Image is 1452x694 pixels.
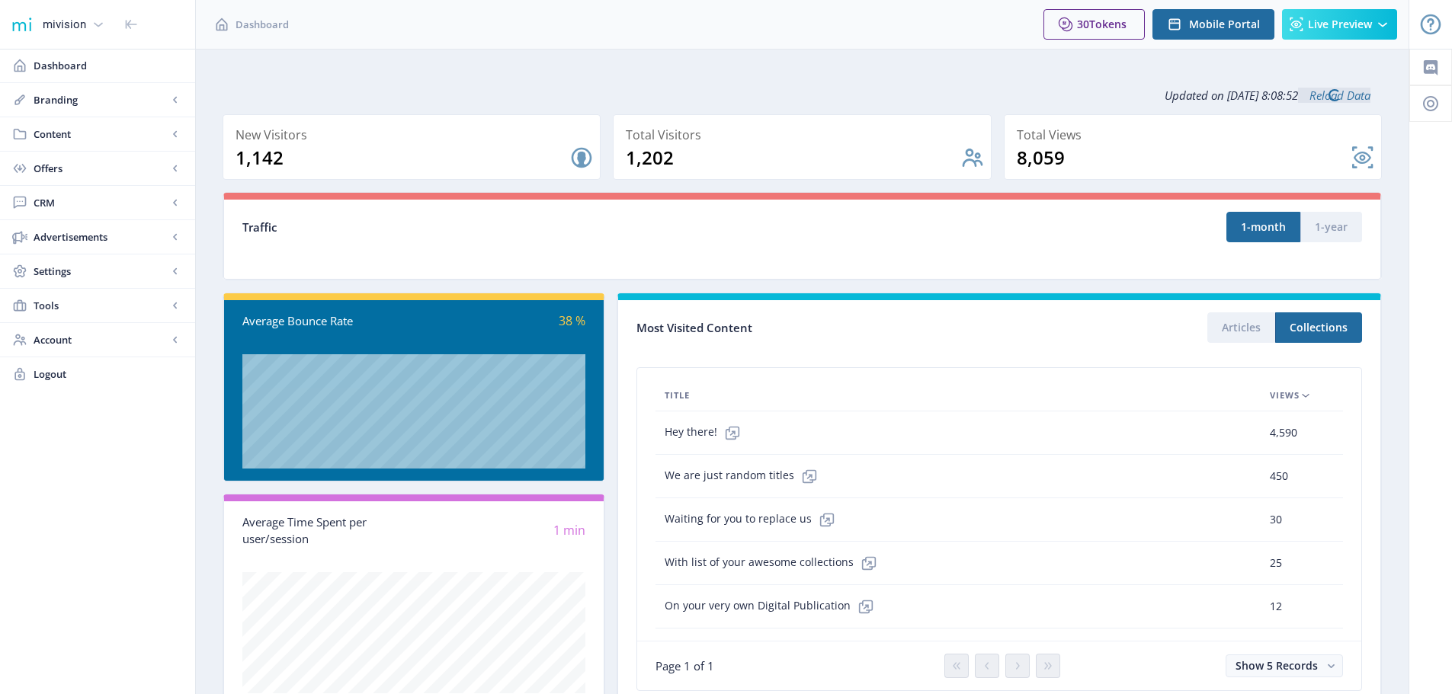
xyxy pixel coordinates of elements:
button: 1-year [1300,212,1362,242]
span: With list of your awesome collections [665,548,884,578]
span: Mobile Portal [1189,18,1260,30]
div: 1,142 [236,146,569,170]
span: Branding [34,92,168,107]
button: Articles [1207,312,1275,343]
div: Total Views [1017,124,1375,146]
span: On your very own Digital Publication [665,591,881,622]
span: Waiting for you to replace us [665,504,842,535]
div: Total Visitors [626,124,984,146]
span: Dashboard [236,17,289,32]
span: Views [1270,386,1300,405]
button: Mobile Portal [1152,9,1274,40]
span: Settings [34,264,168,279]
span: Offers [34,161,168,176]
span: Account [34,332,168,347]
span: Tools [34,298,168,313]
span: Tokens [1089,17,1127,31]
div: mivision [43,8,86,41]
span: 30 [1270,510,1282,529]
div: Traffic [242,219,803,236]
img: 1f20cf2a-1a19-485c-ac21-848c7d04f45b.png [9,12,34,37]
span: 12 [1270,597,1282,616]
span: Show 5 Records [1236,658,1318,673]
span: Content [34,126,168,142]
span: Logout [34,366,183,382]
span: Page 1 of 1 [655,658,714,673]
a: Reload Data [1298,88,1370,103]
button: Collections [1275,312,1362,343]
span: Live Preview [1308,18,1372,30]
div: 1,202 [626,146,960,170]
span: 25 [1270,554,1282,572]
span: We are just random titles [665,461,825,491]
div: Average Bounce Rate [242,312,414,330]
span: 38 % [559,312,585,329]
span: Dashboard [34,58,183,73]
span: 4,590 [1270,424,1297,442]
div: Most Visited Content [636,316,999,340]
div: Updated on [DATE] 8:08:52 [223,76,1382,114]
span: Advertisements [34,229,168,245]
div: 1 min [414,522,585,539]
span: 450 [1270,467,1288,485]
div: New Visitors [236,124,594,146]
div: Average Time Spent per user/session [242,513,414,548]
button: Show 5 Records [1226,654,1343,677]
button: 1-month [1226,212,1300,242]
span: Hey there! [665,417,748,448]
span: CRM [34,195,168,210]
div: 8,059 [1017,146,1351,170]
button: Live Preview [1282,9,1397,40]
button: 30Tokens [1043,9,1145,40]
span: Title [665,386,690,405]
